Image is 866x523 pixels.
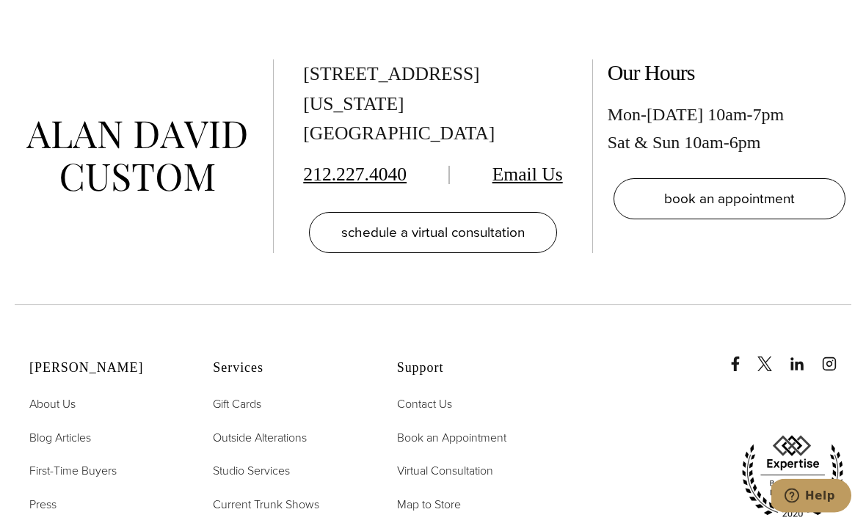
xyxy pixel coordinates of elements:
h2: Support [397,361,544,377]
a: About Us [29,395,76,414]
span: Map to Store [397,497,461,513]
span: Blog Articles [29,430,91,447]
div: [STREET_ADDRESS] [US_STATE][GEOGRAPHIC_DATA] [303,60,562,150]
span: About Us [29,396,76,413]
a: Studio Services [213,462,290,481]
img: alan david custom [26,122,247,193]
a: 212.227.4040 [303,164,407,186]
a: Press [29,496,57,515]
a: Blog Articles [29,429,91,448]
div: Mon-[DATE] 10am-7pm Sat & Sun 10am-6pm [608,101,851,158]
a: Gift Cards [213,395,261,414]
a: Book an Appointment [397,429,506,448]
span: Current Trunk Shows [213,497,319,513]
a: book an appointment [614,179,845,220]
span: Studio Services [213,463,290,480]
a: Outside Alterations [213,429,307,448]
a: instagram [822,343,851,372]
a: Map to Store [397,496,461,515]
a: Email Us [492,164,563,186]
iframe: Opens a widget where you can chat to one of our agents [771,479,851,516]
h2: [PERSON_NAME] [29,361,176,377]
span: Press [29,497,57,513]
nav: Services Footer Nav [213,395,360,514]
span: First-Time Buyers [29,463,117,480]
span: Outside Alterations [213,430,307,447]
a: schedule a virtual consultation [309,213,556,254]
a: Current Trunk Shows [213,496,319,515]
span: schedule a virtual consultation [341,222,525,244]
span: Virtual Consultation [397,463,493,480]
h2: Our Hours [608,60,851,87]
span: Gift Cards [213,396,261,413]
a: Contact Us [397,395,452,414]
span: Contact Us [397,396,452,413]
a: linkedin [790,343,819,372]
h2: Services [213,361,360,377]
span: book an appointment [664,189,795,210]
a: First-Time Buyers [29,462,117,481]
a: Facebook [728,343,754,372]
span: Book an Appointment [397,430,506,447]
a: x/twitter [757,343,787,372]
a: Virtual Consultation [397,462,493,481]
